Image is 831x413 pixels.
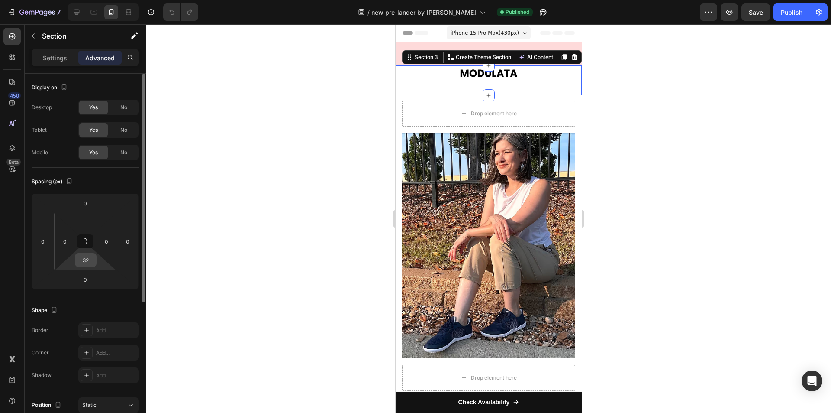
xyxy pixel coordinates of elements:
[749,9,763,16] span: Save
[82,402,97,408] span: Static
[120,149,127,156] span: No
[75,350,121,357] div: Drop element here
[32,400,63,411] div: Position
[32,82,69,94] div: Display on
[60,29,116,37] p: Create Theme Section
[396,24,582,413] iframe: Design area
[802,371,822,391] div: Open Intercom Messenger
[77,197,94,210] input: 0
[773,3,810,21] button: Publish
[371,8,476,17] span: new pre-lander by [PERSON_NAME]
[96,372,137,380] div: Add...
[42,31,113,41] p: Section
[89,104,98,111] span: Yes
[120,126,127,134] span: No
[8,92,21,99] div: 450
[75,86,121,93] div: Drop element here
[32,305,59,316] div: Shape
[96,327,137,335] div: Add...
[32,371,52,379] div: Shadow
[77,216,94,229] input: NaNpx
[121,235,134,248] input: 0
[100,235,113,248] input: 0px
[781,8,802,17] div: Publish
[121,28,159,38] button: AI Content
[43,53,67,62] p: Settings
[96,349,137,357] div: Add...
[89,126,98,134] span: Yes
[6,109,180,334] img: gempages_579895121550508804-6dfb831f-906b-4447-bfd8-74b7d315d512.jpg
[63,374,114,381] strong: Check Availability
[506,8,529,16] span: Published
[32,149,48,156] div: Mobile
[57,7,61,17] p: 7
[26,24,64,35] p: Excellent
[61,41,125,57] img: gempages_579895121550508804-fcdddacc-ce80-4ac2-915f-634293c40829.jpg
[741,3,770,21] button: Save
[163,3,198,21] div: Undo/Redo
[6,159,21,166] div: Beta
[78,397,139,413] button: Static
[77,254,94,267] input: 2xl
[120,104,127,111] span: No
[85,53,115,62] p: Advanced
[32,349,49,357] div: Corner
[32,326,48,334] div: Border
[89,149,98,156] span: Yes
[58,235,71,248] input: 0px
[32,104,52,111] div: Desktop
[32,126,47,134] div: Tablet
[367,8,370,17] span: /
[17,29,44,37] div: Section 3
[3,3,64,21] button: 7
[36,235,49,248] input: 0
[77,273,94,286] input: 0
[32,176,74,188] div: Spacing (px)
